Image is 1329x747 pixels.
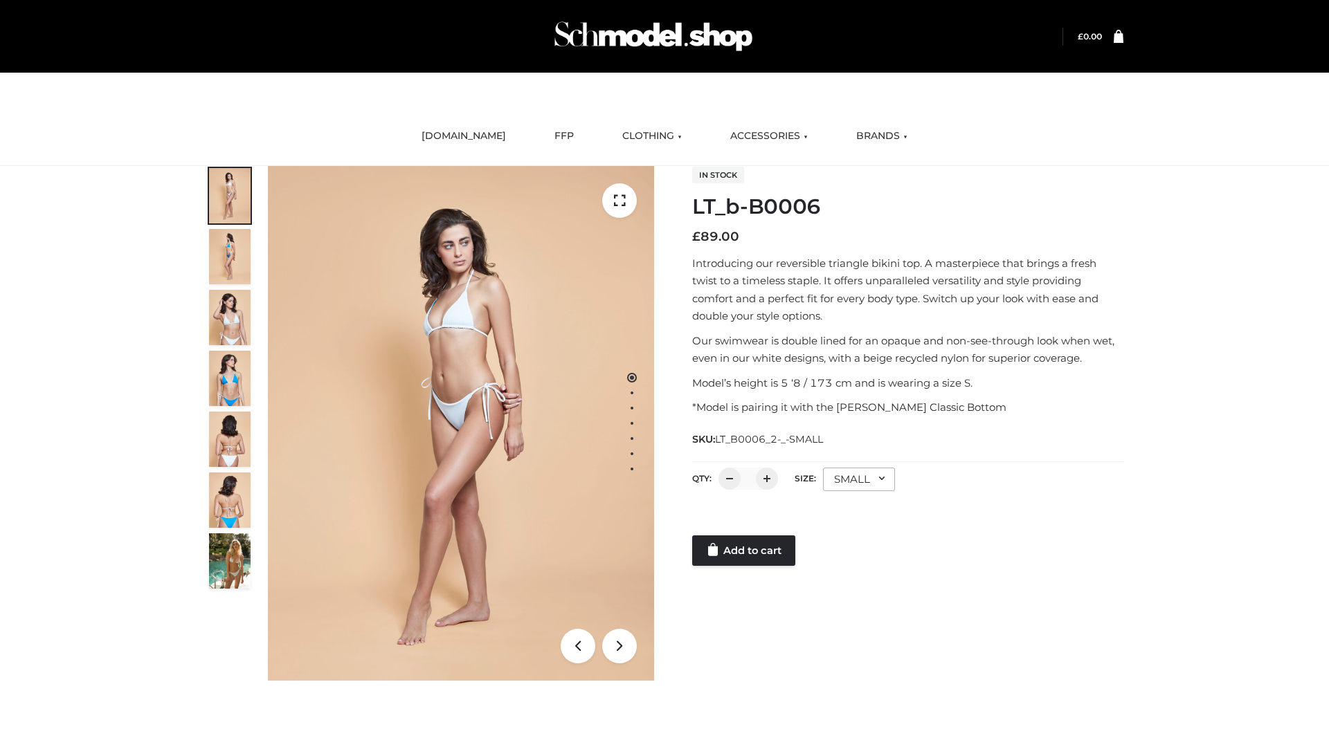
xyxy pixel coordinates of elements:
[209,472,251,528] img: ArielClassicBikiniTop_CloudNine_AzureSky_OW114ECO_8-scaled.jpg
[823,468,895,491] div: SMALL
[692,229,700,244] span: £
[692,473,712,483] label: QTY:
[209,168,251,223] img: ArielClassicBikiniTop_CloudNine_AzureSky_OW114ECO_1-scaled.jpg
[209,533,251,589] img: Arieltop_CloudNine_AzureSky2.jpg
[209,229,251,284] img: ArielClassicBikiniTop_CloudNine_AzureSky_OW114ECO_2-scaled.jpg
[692,535,795,566] a: Add to cart
[692,431,824,448] span: SKU:
[715,433,823,445] span: LT_B0006_2-_-SMALL
[692,374,1123,392] p: Model’s height is 5 ‘8 / 173 cm and is wearing a size S.
[692,229,739,244] bdi: 89.00
[268,166,654,681] img: ArielClassicBikiniTop_CloudNine_AzureSky_OW114ECO_1
[795,473,816,483] label: Size:
[720,121,818,151] a: ACCESSORIES
[846,121,918,151] a: BRANDS
[1078,31,1083,41] span: £
[550,9,757,64] img: Schmodel Admin 964
[209,351,251,406] img: ArielClassicBikiniTop_CloudNine_AzureSky_OW114ECO_4-scaled.jpg
[692,332,1123,367] p: Our swimwear is double lined for an opaque and non-see-through look when wet, even in our white d...
[1078,31,1102,41] bdi: 0.00
[1078,31,1102,41] a: £0.00
[692,255,1123,325] p: Introducing our reversible triangle bikini top. A masterpiece that brings a fresh twist to a time...
[209,412,251,467] img: ArielClassicBikiniTop_CloudNine_AzureSky_OW114ECO_7-scaled.jpg
[692,194,1123,219] h1: LT_b-B0006
[411,121,516,151] a: [DOMAIN_NAME]
[692,398,1123,416] p: *Model is pairing it with the [PERSON_NAME] Classic Bottom
[612,121,692,151] a: CLOTHING
[209,290,251,345] img: ArielClassicBikiniTop_CloudNine_AzureSky_OW114ECO_3-scaled.jpg
[692,167,744,183] span: In stock
[544,121,584,151] a: FFP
